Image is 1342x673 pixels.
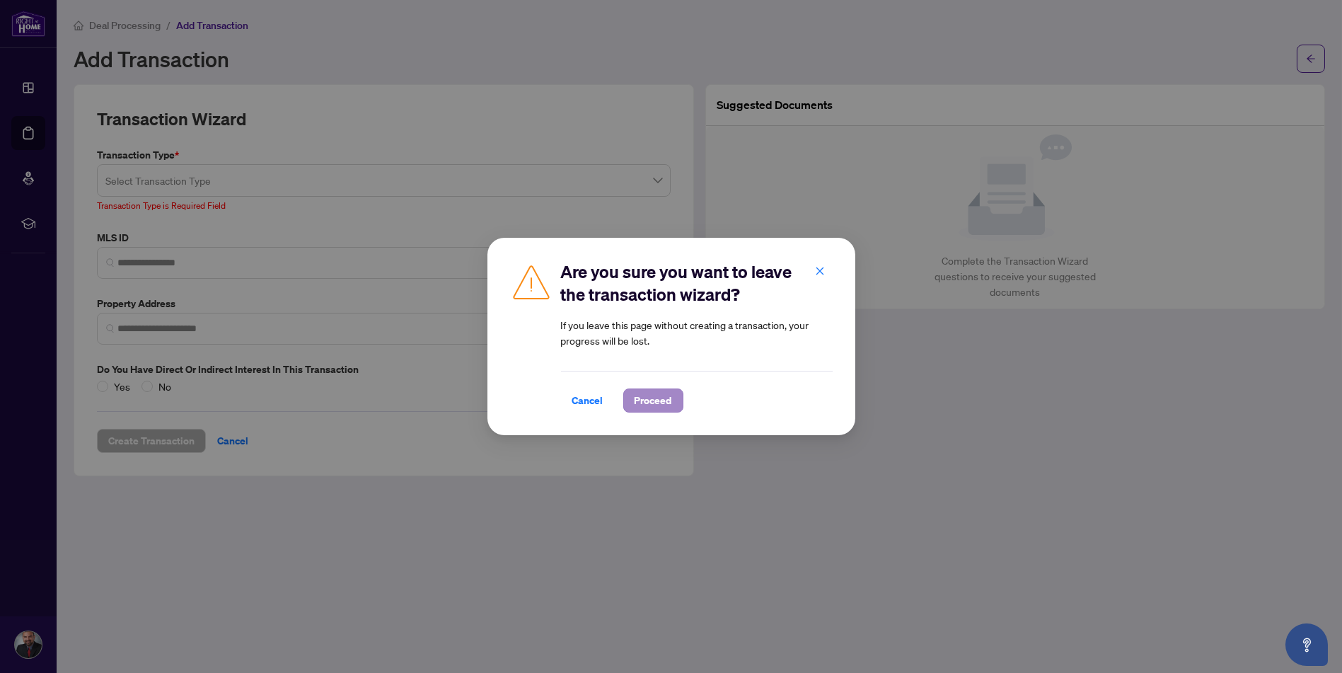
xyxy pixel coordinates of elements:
span: close [815,266,825,276]
button: Open asap [1285,623,1328,666]
button: Cancel [561,389,615,413]
span: Cancel [572,389,603,412]
span: Proceed [635,389,672,412]
button: Proceed [623,389,683,413]
h2: Are you sure you want to leave the transaction wizard? [561,260,833,306]
article: If you leave this page without creating a transaction, your progress will be lost. [561,317,833,348]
